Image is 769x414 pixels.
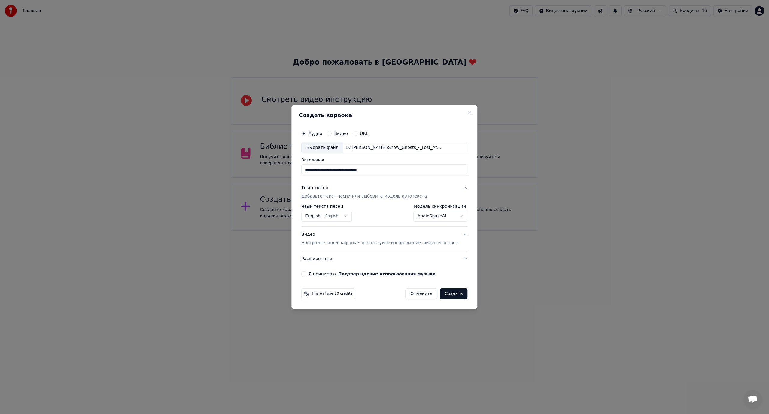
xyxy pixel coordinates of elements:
[309,272,436,276] label: Я принимаю
[301,180,467,204] button: Текст песниДобавьте текст песни или выберите модель автотекста
[301,251,467,267] button: Расширенный
[299,112,470,118] h2: Создать караоке
[301,185,328,191] div: Текст песни
[301,232,458,246] div: Видео
[301,240,458,246] p: Настройте видео караоке: используйте изображение, видео или цвет
[338,272,436,276] button: Я принимаю
[360,131,368,136] label: URL
[301,204,467,227] div: Текст песниДобавьте текст песни или выберите модель автотекста
[334,131,348,136] label: Видео
[309,131,322,136] label: Аудио
[414,204,468,209] label: Модель синхронизации
[301,194,427,200] p: Добавьте текст песни или выберите модель автотекста
[440,288,467,299] button: Создать
[302,142,343,153] div: Выбрать файл
[301,158,467,162] label: Заголовок
[405,288,437,299] button: Отменить
[301,204,352,209] label: Язык текста песни
[301,227,467,251] button: ВидеоНастройте видео караоке: используйте изображение, видео или цвет
[311,291,352,296] span: This will use 10 credits
[343,145,445,151] div: D:\[PERSON_NAME]\Snow_Ghosts_-_Lost_At_Sea_64302905.mp3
